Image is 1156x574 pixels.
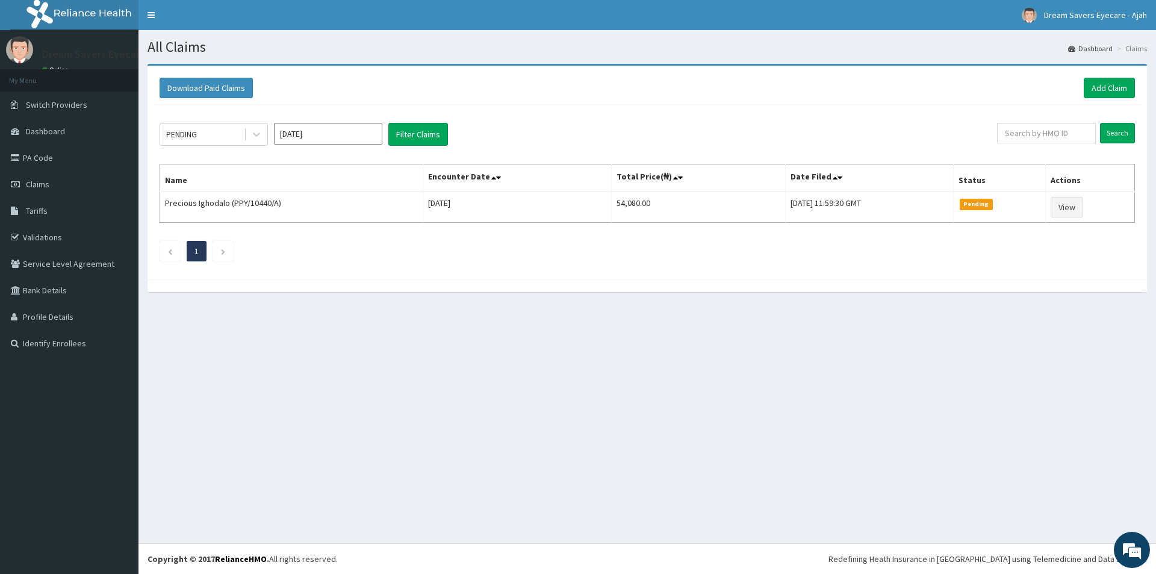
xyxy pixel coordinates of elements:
th: Status [953,164,1045,192]
a: Add Claim [1084,78,1135,98]
th: Name [160,164,423,192]
a: Previous page [167,246,173,257]
th: Date Filed [785,164,953,192]
td: 54,080.00 [611,192,785,223]
h1: All Claims [148,39,1147,55]
th: Encounter Date [423,164,611,192]
span: Dashboard [26,126,65,137]
div: Redefining Heath Insurance in [GEOGRAPHIC_DATA] using Telemedicine and Data Science! [828,553,1147,565]
a: Page 1 is your current page [194,246,199,257]
button: Download Paid Claims [160,78,253,98]
footer: All rights reserved. [138,543,1156,574]
input: Search by HMO ID [997,123,1096,143]
span: Pending [960,199,993,210]
span: Switch Providers [26,99,87,110]
a: View [1051,197,1083,217]
p: Dream Savers Eyecare - Ajah [42,49,174,60]
li: Claims [1114,43,1147,54]
a: Next page [220,246,226,257]
img: User Image [6,36,33,63]
strong: Copyright © 2017 . [148,554,269,564]
div: PENDING [166,128,197,140]
th: Actions [1046,164,1135,192]
a: Online [42,66,71,74]
input: Search [1100,123,1135,143]
span: Dream Savers Eyecare - Ajah [1044,10,1147,20]
td: [DATE] [423,192,611,223]
a: Dashboard [1068,43,1113,54]
td: [DATE] 11:59:30 GMT [785,192,953,223]
span: Tariffs [26,205,48,216]
td: Precious Ighodalo (PPY/10440/A) [160,192,423,223]
img: User Image [1022,8,1037,23]
span: Claims [26,179,49,190]
input: Select Month and Year [274,123,382,145]
a: RelianceHMO [215,554,267,564]
th: Total Price(₦) [611,164,785,192]
button: Filter Claims [388,123,448,146]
